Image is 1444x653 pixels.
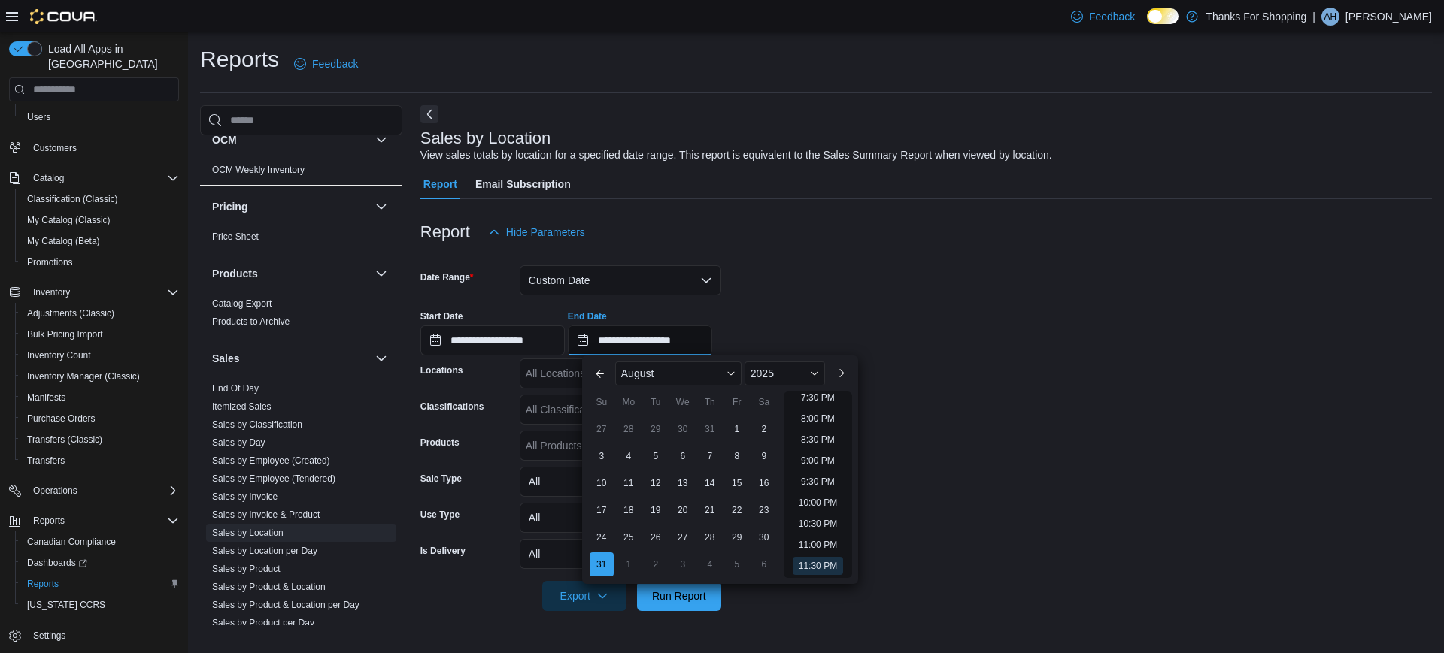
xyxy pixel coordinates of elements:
[212,401,272,413] span: Itemized Sales
[752,525,776,549] div: day-30
[15,531,185,552] button: Canadian Compliance
[27,536,116,548] span: Canadian Compliance
[644,498,668,522] div: day-19
[551,581,617,611] span: Export
[212,473,335,485] span: Sales by Employee (Tendered)
[200,44,279,74] h1: Reports
[15,252,185,273] button: Promotions
[1345,8,1432,26] p: [PERSON_NAME]
[644,525,668,549] div: day-26
[212,617,314,629] span: Sales by Product per Day
[212,401,272,412] a: Itemized Sales
[312,56,358,71] span: Feedback
[590,525,614,549] div: day-24
[27,256,73,268] span: Promotions
[21,232,106,250] a: My Catalog (Beta)
[15,345,185,366] button: Inventory Count
[21,596,111,614] a: [US_STATE] CCRS
[21,346,97,364] a: Inventory Count
[590,417,614,441] div: day-27
[27,557,87,569] span: Dashboards
[33,172,64,184] span: Catalog
[212,298,272,309] a: Catalog Export
[15,303,185,324] button: Adjustments (Classic)
[33,286,70,298] span: Inventory
[212,528,284,538] a: Sales by Location
[21,346,179,364] span: Inventory Count
[725,552,749,576] div: day-5
[212,231,259,242] a: Price Sheet
[21,108,179,126] span: Users
[21,533,179,551] span: Canadian Compliance
[27,455,65,467] span: Transfers
[33,515,65,527] span: Reports
[588,361,612,385] button: Previous Month
[27,138,179,157] span: Customers
[21,596,179,614] span: Washington CCRS
[795,388,841,407] li: 7:30 PM
[27,235,100,247] span: My Catalog (Beta)
[212,491,278,502] a: Sales by Invoice
[21,533,122,551] a: Canadian Compliance
[30,9,97,24] img: Cova
[725,471,749,495] div: day-15
[420,509,460,521] label: Use Type
[33,630,65,642] span: Settings
[671,417,695,441] div: day-30
[795,431,841,449] li: 8:30 PM
[725,444,749,468] div: day-8
[200,295,402,337] div: Products
[793,515,843,533] li: 10:30 PM
[21,304,179,322] span: Adjustments (Classic)
[745,361,825,385] div: Button. Open the year selector. 2025 is currently selected.
[1312,8,1315,26] p: |
[828,361,852,385] button: Next month
[21,367,179,385] span: Inventory Manager (Classic)
[27,328,103,340] span: Bulk Pricing Import
[420,364,463,376] label: Locations
[795,452,841,470] li: 9:00 PM
[212,437,265,449] span: Sales by Day
[212,581,326,593] span: Sales by Product & Location
[27,283,179,301] span: Inventory
[21,388,179,407] span: Manifests
[21,575,179,593] span: Reports
[420,129,551,147] h3: Sales by Location
[1065,2,1141,32] a: Feedback
[27,169,179,187] span: Catalog
[617,552,641,576] div: day-1
[752,552,776,576] div: day-6
[212,266,369,281] button: Products
[752,471,776,495] div: day-16
[617,417,641,441] div: day-28
[27,370,140,382] span: Inventory Manager (Classic)
[520,539,721,569] button: All
[423,169,457,199] span: Report
[420,223,470,241] h3: Report
[212,382,259,395] span: End Of Day
[27,307,114,319] span: Adjustments (Classic)
[212,316,290,328] span: Products to Archive
[21,253,179,271] span: Promotions
[542,581,626,611] button: Export
[27,111,50,123] span: Users
[698,498,722,522] div: day-21
[671,525,695,549] div: day-27
[212,383,259,394] a: End Of Day
[698,525,722,549] div: day-28
[420,401,484,413] label: Classifications
[33,142,77,154] span: Customers
[27,578,59,590] span: Reports
[21,452,179,470] span: Transfers
[212,437,265,448] a: Sales by Day
[21,325,179,343] span: Bulk Pricing Import
[27,626,179,645] span: Settings
[21,304,120,322] a: Adjustments (Classic)
[21,253,79,271] a: Promotions
[15,573,185,594] button: Reports
[212,231,259,243] span: Price Sheet
[588,416,778,578] div: August, 2025
[212,132,237,147] h3: OCM
[698,417,722,441] div: day-31
[212,316,290,327] a: Products to Archive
